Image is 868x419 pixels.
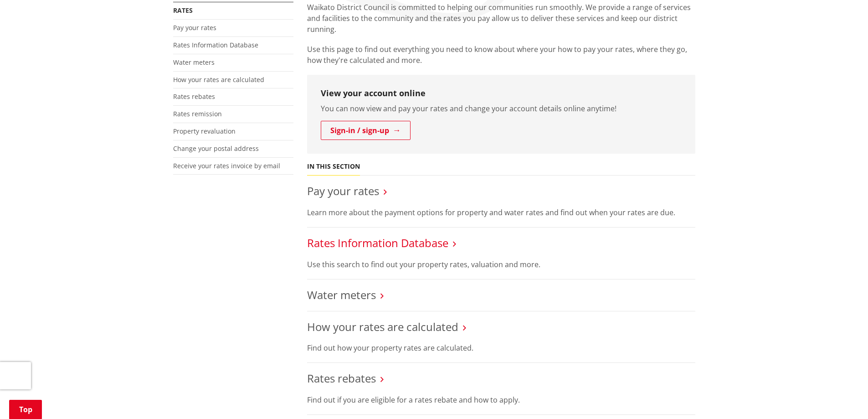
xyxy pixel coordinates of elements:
a: Property revaluation [173,127,236,135]
a: Rates rebates [307,371,376,386]
a: Change your postal address [173,144,259,153]
a: Water meters [173,58,215,67]
a: Rates Information Database [173,41,258,49]
a: Top [9,400,42,419]
p: Find out how your property rates are calculated. [307,342,695,353]
p: Learn more about the payment options for property and water rates and find out when your rates ar... [307,207,695,218]
a: Sign-in / sign-up [321,121,411,140]
h3: View your account online [321,88,682,98]
a: How your rates are calculated [173,75,264,84]
a: Rates Information Database [307,235,448,250]
a: Water meters [307,287,376,302]
p: Use this search to find out your property rates, valuation and more. [307,259,695,270]
a: Pay your rates [307,183,379,198]
a: Rates [173,6,193,15]
p: Use this page to find out everything you need to know about where your how to pay your rates, whe... [307,44,695,66]
p: Find out if you are eligible for a rates rebate and how to apply. [307,394,695,405]
iframe: Messenger Launcher [826,381,859,414]
h5: In this section [307,163,360,171]
a: Rates rebates [173,92,215,101]
a: Rates remission [173,109,222,118]
p: Waikato District Council is committed to helping our communities run smoothly. We provide a range... [307,2,695,35]
a: Receive your rates invoice by email [173,161,280,170]
a: How your rates are calculated [307,319,458,334]
a: Pay your rates [173,23,216,32]
p: You can now view and pay your rates and change your account details online anytime! [321,103,682,114]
